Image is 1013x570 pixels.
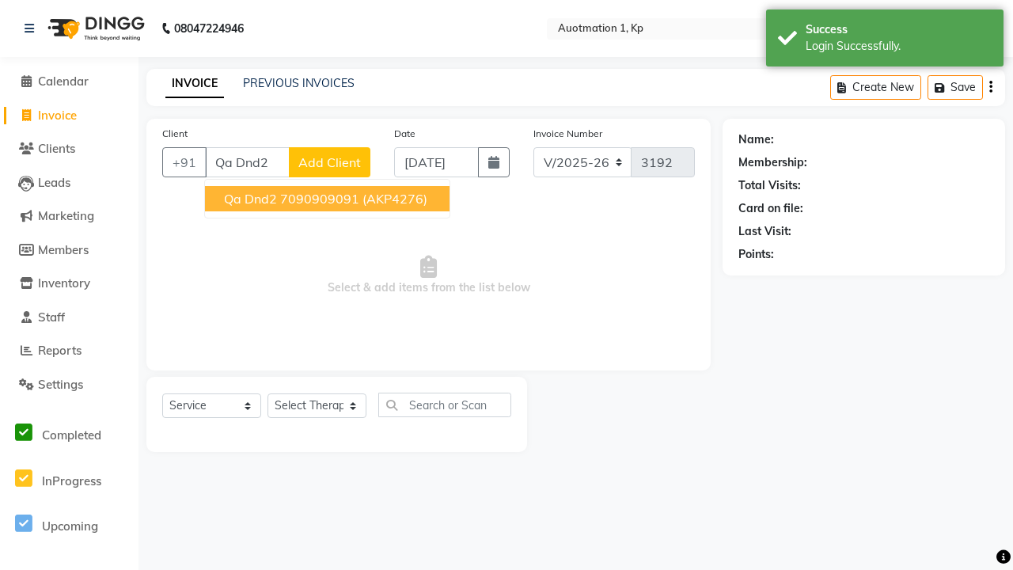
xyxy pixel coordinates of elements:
[4,275,135,293] a: Inventory
[38,208,94,223] span: Marketing
[378,393,511,417] input: Search or Scan
[280,191,359,207] ngb-highlight: 7090909091
[205,147,290,177] input: Search by Name/Mobile/Email/Code
[38,175,70,190] span: Leads
[4,207,135,226] a: Marketing
[4,309,135,327] a: Staff
[38,377,83,392] span: Settings
[738,223,791,240] div: Last Visit:
[174,6,244,51] b: 08047224946
[162,127,188,141] label: Client
[738,246,774,263] div: Points:
[42,473,101,488] span: InProgress
[806,38,992,55] div: Login Successfully.
[4,73,135,91] a: Calendar
[38,275,90,291] span: Inventory
[162,147,207,177] button: +91
[738,154,807,171] div: Membership:
[4,241,135,260] a: Members
[40,6,149,51] img: logo
[738,200,803,217] div: Card on file:
[38,242,89,257] span: Members
[224,191,277,207] span: Qa Dnd2
[830,75,921,100] button: Create New
[38,108,77,123] span: Invoice
[533,127,602,141] label: Invoice Number
[162,196,695,355] span: Select & add items from the list below
[4,174,135,192] a: Leads
[38,343,82,358] span: Reports
[38,141,75,156] span: Clients
[42,519,98,534] span: Upcoming
[42,427,101,443] span: Completed
[4,376,135,394] a: Settings
[289,147,370,177] button: Add Client
[394,127,415,141] label: Date
[38,310,65,325] span: Staff
[38,74,89,89] span: Calendar
[243,76,355,90] a: PREVIOUS INVOICES
[738,131,774,148] div: Name:
[4,342,135,360] a: Reports
[4,107,135,125] a: Invoice
[362,191,427,207] span: (AKP4276)
[165,70,224,98] a: INVOICE
[738,177,801,194] div: Total Visits:
[4,140,135,158] a: Clients
[298,154,361,170] span: Add Client
[928,75,983,100] button: Save
[806,21,992,38] div: Success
